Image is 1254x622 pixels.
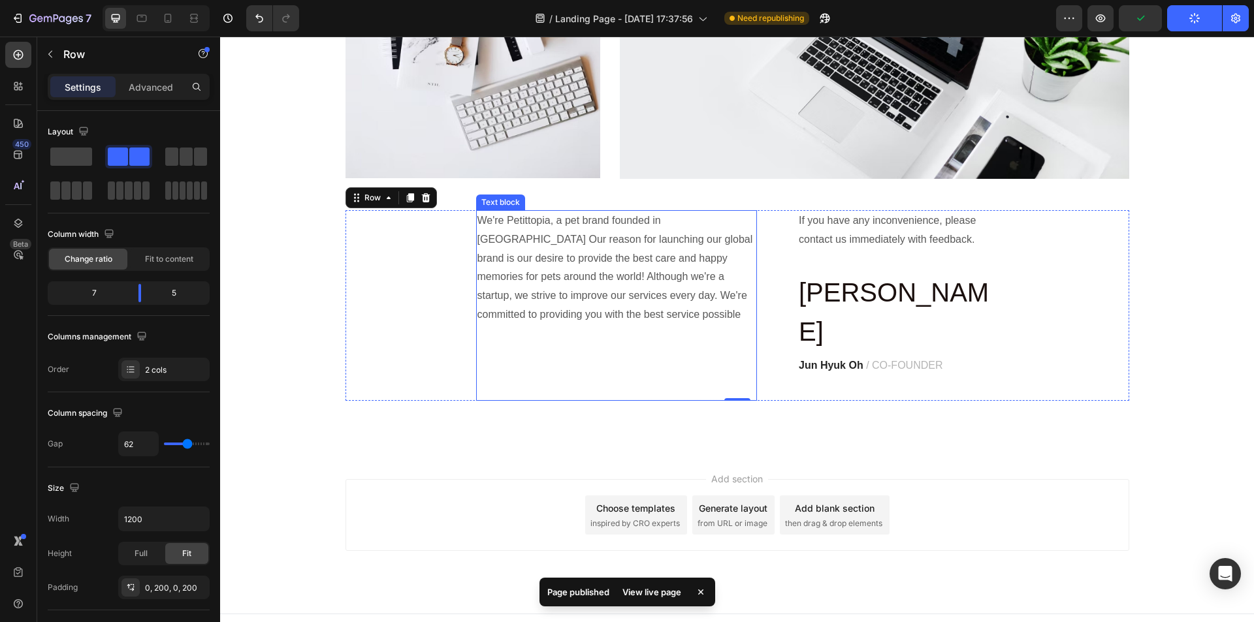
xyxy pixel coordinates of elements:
div: Layout [48,123,91,141]
span: Change ratio [65,253,112,265]
p: 7 [86,10,91,26]
div: Choose templates [376,465,455,478]
div: Column width [48,226,117,243]
span: Fit [182,548,191,559]
span: from URL or image [477,481,547,493]
div: Rich Text Editor. Editing area: main [577,319,779,340]
p: Advanced [129,80,173,94]
div: Text block [259,160,302,172]
div: Width [48,513,69,525]
span: Need republishing [737,12,804,24]
div: Columns management [48,328,150,346]
div: View live page [615,583,689,601]
div: Open Intercom Messenger [1210,558,1241,589]
span: Add section [486,435,548,449]
p: [PERSON_NAME] [579,236,777,315]
span: Full [135,548,148,559]
div: Beta [10,239,31,249]
p: Settings [65,80,101,94]
div: 5 [152,284,207,302]
p: If you have any inconvenience, please contact us immediately with feedback. [579,175,777,213]
p: Page published [547,585,609,599]
button: 7 [5,5,97,31]
span: then drag & drop elements [565,481,662,493]
div: 2 cols [145,364,206,376]
div: Add blank section [575,465,654,478]
div: Row [142,155,163,167]
iframe: Design area [220,37,1254,622]
div: Height [48,548,72,559]
div: 0, 200, 0, 200 [145,582,206,594]
div: 450 [12,139,31,149]
div: Order [48,364,69,375]
span: inspired by CRO experts [370,481,460,493]
span: Fit to content [145,253,193,265]
div: Undo/Redo [246,5,299,31]
span: / [549,12,553,25]
div: Size [48,480,82,497]
input: Auto [119,507,209,531]
strong: Jun Hyuk Oh [579,323,643,334]
div: Gap [48,438,63,450]
span: Landing Page - [DATE] 17:37:56 [555,12,693,25]
div: Padding [48,582,78,593]
span: / CO-FOUNDER [646,323,722,334]
p: We're Petittopia, a pet brand founded in [GEOGRAPHIC_DATA] Our reason for launching our global br... [257,175,536,288]
p: Row [63,46,174,62]
div: 7 [50,284,128,302]
div: Rich Text Editor. Editing area: main [256,174,538,364]
div: Column spacing [48,405,125,422]
div: Generate layout [479,465,547,478]
input: Auto [119,432,158,456]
